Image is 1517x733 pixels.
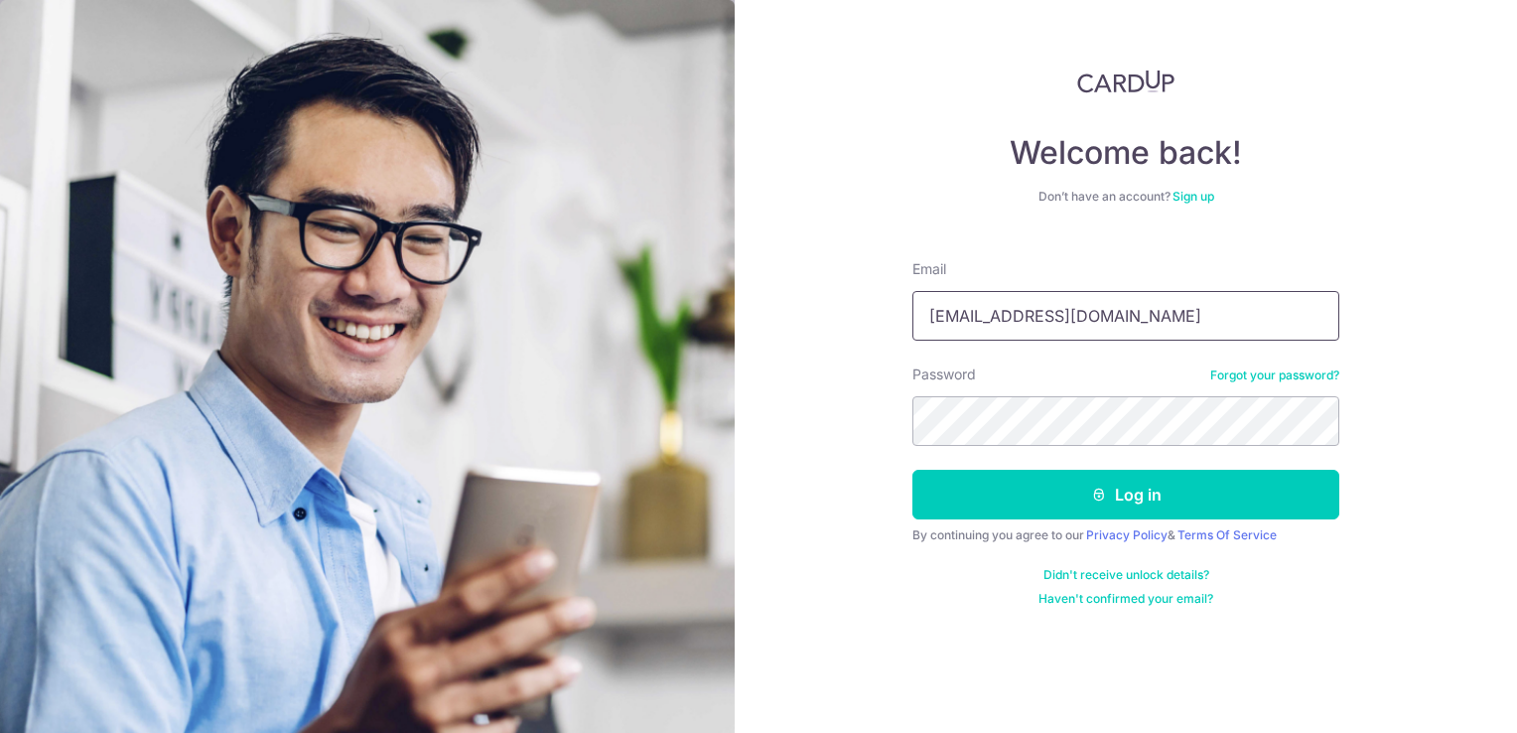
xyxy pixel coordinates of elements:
a: Didn't receive unlock details? [1043,567,1209,583]
div: Don’t have an account? [912,189,1339,205]
h4: Welcome back! [912,133,1339,173]
a: Privacy Policy [1086,527,1168,542]
a: Forgot your password? [1210,367,1339,383]
a: Haven't confirmed your email? [1038,591,1213,607]
a: Terms Of Service [1177,527,1277,542]
img: CardUp Logo [1077,70,1174,93]
a: Sign up [1172,189,1214,204]
input: Enter your Email [912,291,1339,341]
button: Log in [912,470,1339,519]
label: Email [912,259,946,279]
div: By continuing you agree to our & [912,527,1339,543]
label: Password [912,365,976,384]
